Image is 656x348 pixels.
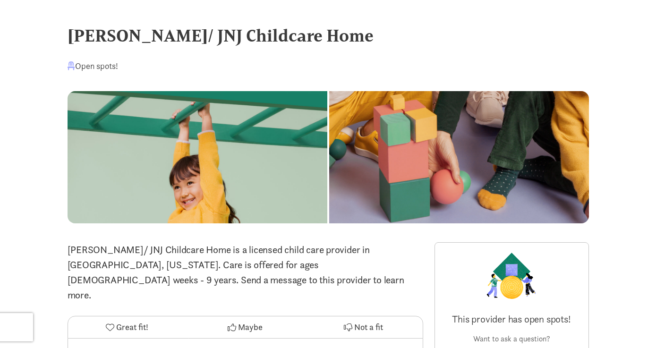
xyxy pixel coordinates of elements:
div: [PERSON_NAME]/ JNJ Childcare Home [68,23,589,48]
span: Not a fit [354,321,383,333]
span: Maybe [238,321,263,333]
button: Great fit! [68,316,186,338]
img: Provider logo [484,250,539,301]
p: This provider has open spots! [443,313,581,326]
span: Great fit! [116,321,148,333]
button: Maybe [186,316,304,338]
button: Not a fit [304,316,422,338]
p: Want to ask a question? [443,333,581,345]
div: Open spots! [68,59,118,72]
p: [PERSON_NAME]/ JNJ Childcare Home is a licensed child care provider in [GEOGRAPHIC_DATA], [US_STA... [68,242,423,303]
